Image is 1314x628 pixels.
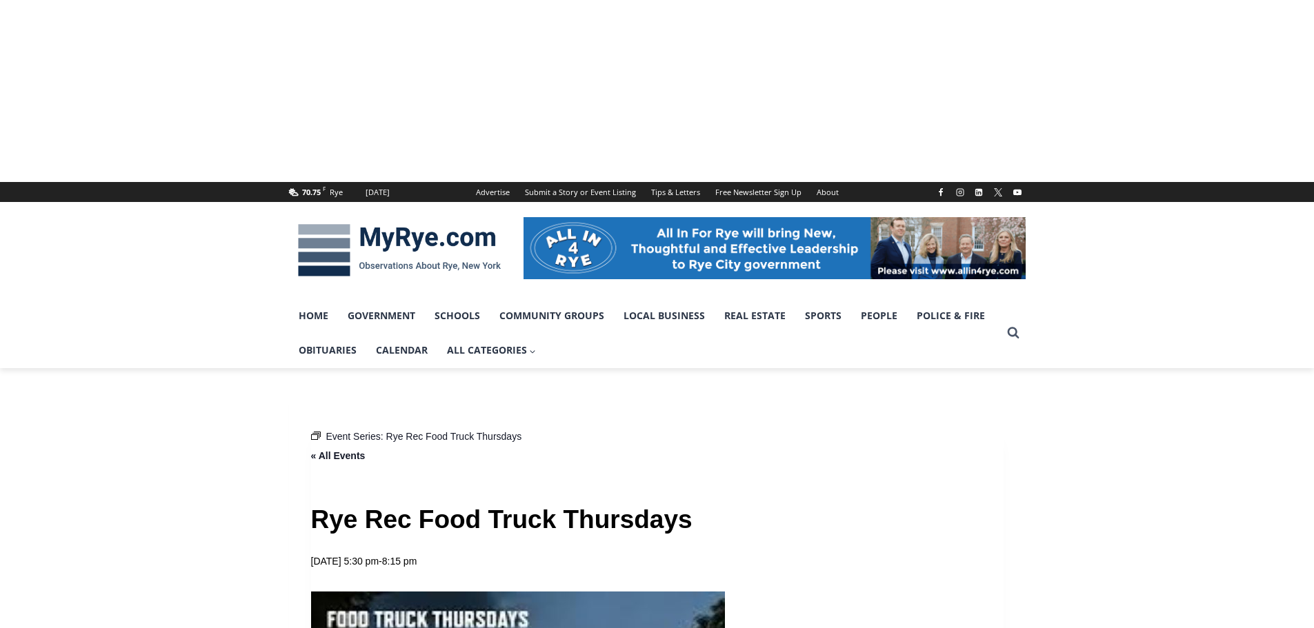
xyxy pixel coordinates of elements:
[851,298,907,333] a: People
[468,182,517,202] a: Advertise
[715,298,795,333] a: Real Estate
[468,182,846,202] nav: Secondary Navigation
[447,343,537,358] span: All Categories
[311,450,366,461] a: « All Events
[366,333,437,367] a: Calendar
[907,298,995,333] a: Police & Fire
[1001,321,1026,345] button: View Search Form
[425,298,490,333] a: Schools
[795,298,851,333] a: Sports
[302,187,321,197] span: 70.75
[614,298,715,333] a: Local Business
[311,502,1004,537] h1: Rye Rec Food Truck Thursdays
[490,298,614,333] a: Community Groups
[311,554,417,569] h2: -
[326,431,383,442] span: Event Series:
[289,298,338,333] a: Home
[644,182,708,202] a: Tips & Letters
[524,217,1026,279] img: All in for Rye
[338,298,425,333] a: Government
[382,556,417,567] span: 8:15 pm
[386,431,522,442] a: Rye Rec Food Truck Thursdays
[990,184,1006,201] a: X
[517,182,644,202] a: Submit a Story or Event Listing
[330,186,343,199] div: Rye
[970,184,987,201] a: Linkedin
[933,184,949,201] a: Facebook
[952,184,968,201] a: Instagram
[311,429,321,445] em: Event Series:
[437,333,546,367] a: All Categories
[323,185,326,192] span: F
[708,182,809,202] a: Free Newsletter Sign Up
[289,333,366,367] a: Obituaries
[311,556,379,567] span: [DATE] 5:30 pm
[809,182,846,202] a: About
[289,214,510,286] img: MyRye.com
[289,298,1001,368] nav: Primary Navigation
[1009,184,1026,201] a: YouTube
[366,186,390,199] div: [DATE]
